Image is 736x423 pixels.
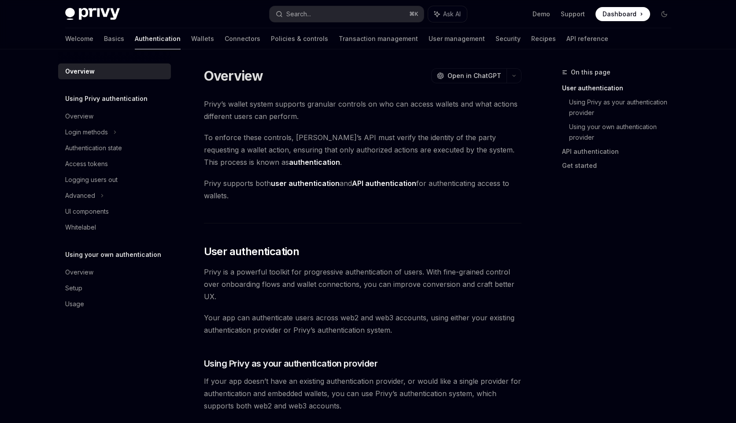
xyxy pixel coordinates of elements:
div: Usage [65,299,84,309]
a: Dashboard [595,7,650,21]
a: Policies & controls [271,28,328,49]
span: Using Privy as your authentication provider [204,357,378,370]
img: dark logo [65,8,120,20]
strong: user authentication [271,179,340,188]
button: Open in ChatGPT [431,68,507,83]
div: Access tokens [65,159,108,169]
a: Setup [58,280,171,296]
a: Security [496,28,521,49]
a: Overview [58,108,171,124]
h1: Overview [204,68,263,84]
a: User management [429,28,485,49]
a: Authentication state [58,140,171,156]
a: Overview [58,63,171,79]
a: Access tokens [58,156,171,172]
span: If your app doesn’t have an existing authentication provider, or would like a single provider for... [204,375,521,412]
div: Advanced [65,190,95,201]
div: Logging users out [65,174,118,185]
span: Privy supports both and for authenticating access to wallets. [204,177,521,202]
h5: Using your own authentication [65,249,161,260]
a: Using your own authentication provider [569,120,678,145]
button: Toggle dark mode [657,7,671,21]
a: User authentication [562,81,678,95]
a: API reference [566,28,608,49]
a: Get started [562,159,678,173]
a: Whitelabel [58,219,171,235]
div: Overview [65,267,93,278]
span: Privy’s wallet system supports granular controls on who can access wallets and what actions diffe... [204,98,521,122]
span: Ask AI [443,10,461,19]
a: Connectors [225,28,260,49]
button: Search...⌘K [270,6,424,22]
span: ⌘ K [409,11,418,18]
a: API authentication [562,145,678,159]
span: Dashboard [603,10,636,19]
div: Whitelabel [65,222,96,233]
a: Basics [104,28,124,49]
div: Search... [286,9,311,19]
span: User authentication [204,245,300,259]
strong: API authentication [352,179,416,188]
div: Login methods [65,127,108,137]
a: Logging users out [58,172,171,188]
a: Authentication [135,28,181,49]
a: Overview [58,264,171,280]
a: Support [561,10,585,19]
a: Transaction management [339,28,418,49]
span: Your app can authenticate users across web2 and web3 accounts, using either your existing authent... [204,312,521,336]
a: UI components [58,204,171,219]
button: Ask AI [428,6,467,22]
a: Recipes [531,28,556,49]
span: Privy is a powerful toolkit for progressive authentication of users. With fine-grained control ov... [204,266,521,303]
div: Setup [65,283,82,293]
h5: Using Privy authentication [65,93,148,104]
span: To enforce these controls, [PERSON_NAME]’s API must verify the identity of the party requesting a... [204,131,521,168]
div: Overview [65,66,95,77]
div: Overview [65,111,93,122]
strong: authentication [289,158,340,167]
span: On this page [571,67,610,78]
div: Authentication state [65,143,122,153]
span: Open in ChatGPT [448,71,501,80]
a: Usage [58,296,171,312]
a: Using Privy as your authentication provider [569,95,678,120]
a: Wallets [191,28,214,49]
div: UI components [65,206,109,217]
a: Welcome [65,28,93,49]
a: Demo [533,10,550,19]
